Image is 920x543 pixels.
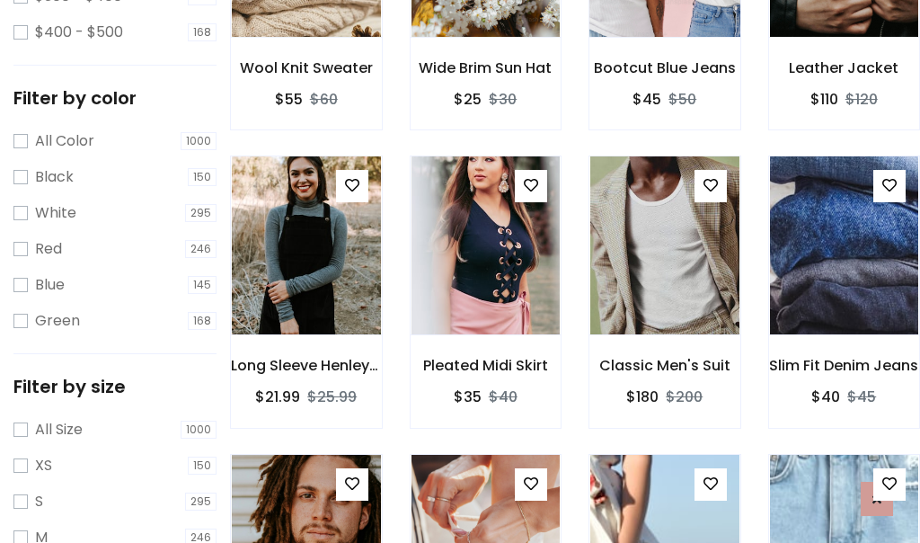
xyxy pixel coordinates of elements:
[454,388,482,405] h6: $35
[35,491,43,512] label: S
[626,388,659,405] h6: $180
[231,59,382,76] h6: Wool Knit Sweater
[188,457,217,475] span: 150
[35,419,83,441] label: All Size
[769,357,920,374] h6: Slim Fit Denim Jeans
[181,132,217,150] span: 1000
[35,274,65,296] label: Blue
[188,276,217,294] span: 145
[185,240,217,258] span: 246
[632,91,661,108] h6: $45
[181,421,217,439] span: 1000
[231,357,382,374] h6: Long Sleeve Henley T-Shirt
[668,89,696,110] del: $50
[185,493,217,511] span: 295
[307,387,357,407] del: $25.99
[411,59,562,76] h6: Wide Brim Sun Hat
[35,455,52,476] label: XS
[35,310,80,332] label: Green
[769,59,920,76] h6: Leather Jacket
[35,238,62,260] label: Red
[847,387,876,407] del: $45
[310,89,338,110] del: $60
[188,312,217,330] span: 168
[35,22,123,43] label: $400 - $500
[589,357,740,374] h6: Classic Men's Suit
[185,204,217,222] span: 295
[35,130,94,152] label: All Color
[13,87,217,109] h5: Filter by color
[845,89,878,110] del: $120
[666,387,703,407] del: $200
[13,376,217,397] h5: Filter by size
[589,59,740,76] h6: Bootcut Blue Jeans
[411,357,562,374] h6: Pleated Midi Skirt
[811,388,840,405] h6: $40
[188,168,217,186] span: 150
[810,91,838,108] h6: $110
[255,388,300,405] h6: $21.99
[35,166,74,188] label: Black
[275,91,303,108] h6: $55
[489,387,517,407] del: $40
[489,89,517,110] del: $30
[35,202,76,224] label: White
[454,91,482,108] h6: $25
[188,23,217,41] span: 168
